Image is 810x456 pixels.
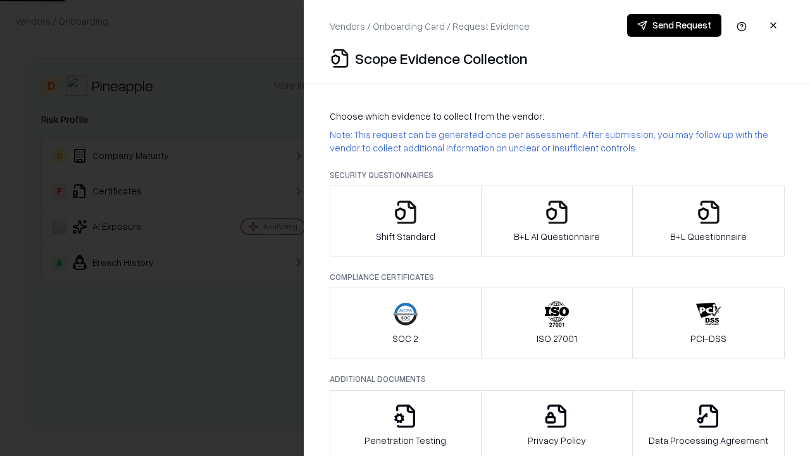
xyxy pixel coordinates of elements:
button: Shift Standard [330,186,482,256]
button: SOC 2 [330,288,482,358]
p: Choose which evidence to collect from the vendor: [330,110,785,123]
p: Compliance Certificates [330,272,785,282]
p: ISO 27001 [537,332,577,345]
p: Security Questionnaires [330,170,785,180]
p: PCI-DSS [690,332,726,345]
p: B+L AI Questionnaire [514,230,600,243]
p: Note: This request can be generated once per assessment. After submission, you may follow up with... [330,128,785,155]
p: Penetration Testing [364,434,446,447]
button: B+L AI Questionnaire [481,186,633,256]
button: Send Request [627,14,721,37]
button: ISO 27001 [481,288,633,358]
p: Scope Evidence Collection [355,48,528,68]
p: Additional Documents [330,374,785,384]
p: B+L Questionnaire [670,230,747,243]
p: SOC 2 [392,332,418,345]
p: Vendors / Onboarding Card / Request Evidence [330,20,530,33]
button: B+L Questionnaire [632,186,785,256]
p: Data Processing Agreement [649,434,768,447]
button: PCI-DSS [632,288,785,358]
p: Shift Standard [376,230,435,243]
p: Privacy Policy [528,434,586,447]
